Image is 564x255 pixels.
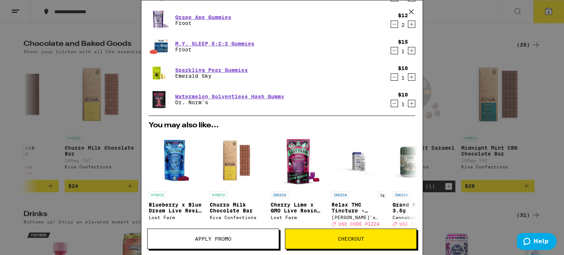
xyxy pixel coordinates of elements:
[210,192,227,198] p: HYBRID
[393,202,448,214] p: Grand Master - 3.5g
[338,236,364,241] span: Checkout
[175,14,231,20] a: Grape Ape Gummies
[175,41,254,47] a: M.Y. SLEEP 5:2:2 Gummies
[149,215,204,220] div: Lost Farm
[408,73,415,81] button: Increment
[398,75,408,81] div: 1
[391,100,398,107] button: Decrement
[398,92,408,98] div: $10
[195,236,231,241] span: Apply Promo
[339,222,380,226] span: USE CODE PIZZA
[271,202,326,214] p: Cherry Lime x GMO Live Rosin Chews
[175,99,284,105] p: Dr. Norm's
[391,73,398,81] button: Decrement
[393,215,448,220] div: Cannabiotix
[408,21,415,28] button: Increment
[147,229,279,249] button: Apply Promo
[285,229,417,249] button: Checkout
[332,192,349,198] p: INDICA
[271,133,326,230] a: Open page for Cherry Lime x GMO Live Rosin Chews from Lost Farm
[271,192,288,198] p: INDICA
[408,100,415,107] button: Increment
[332,215,387,220] div: [PERSON_NAME]'s Medicinals
[210,133,265,188] img: Kiva Confections - Churro Milk Chocolate Bar
[271,133,326,188] img: Lost Farm - Cherry Lime x GMO Live Rosin Chews
[175,67,248,73] a: Sparkling Pear Gummies
[378,192,387,198] p: 1g
[393,133,448,230] a: Open page for Grand Master - 3.5g from Cannabiotix
[149,89,169,110] img: Dr. Norm's - Watermelon Solventless Hash Gummy
[175,20,231,26] p: Froot
[398,48,408,54] div: 1
[398,22,408,28] div: 2
[149,63,169,83] img: Emerald Sky - Sparkling Pear Gummies
[149,133,204,230] a: Open page for Blueberry x Blue Dream Live Resin Chews from Lost Farm
[398,65,408,71] div: $10
[149,10,169,30] img: Froot - Grape Ape Gummies
[399,222,441,226] span: USE CODE PIZZA
[517,233,557,251] iframe: Opens a widget where you can find more information
[149,122,415,129] h2: You may also like...
[332,133,387,230] a: Open page for Relax THC Tincture - 1000mg from Mary's Medicinals
[391,47,398,54] button: Decrement
[391,21,398,28] button: Decrement
[210,133,265,230] a: Open page for Churro Milk Chocolate Bar from Kiva Confections
[149,202,204,214] p: Blueberry x Blue Dream Live Resin Chews
[175,47,254,52] p: Froot
[175,73,248,79] p: Emerald Sky
[393,192,410,198] p: INDICA
[398,101,408,107] div: 1
[210,215,265,220] div: Kiva Confections
[332,133,387,188] img: Mary's Medicinals - Relax THC Tincture - 1000mg
[149,37,169,57] img: Froot - M.Y. SLEEP 5:2:2 Gummies
[398,12,408,18] div: $12
[271,215,326,220] div: Lost Farm
[393,133,448,188] img: Cannabiotix - Grand Master - 3.5g
[398,39,408,45] div: $15
[408,47,415,54] button: Increment
[332,202,387,214] p: Relax THC Tincture - 1000mg
[210,202,265,214] p: Churro Milk Chocolate Bar
[175,94,284,99] a: Watermelon Solventless Hash Gummy
[149,133,204,188] img: Lost Farm - Blueberry x Blue Dream Live Resin Chews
